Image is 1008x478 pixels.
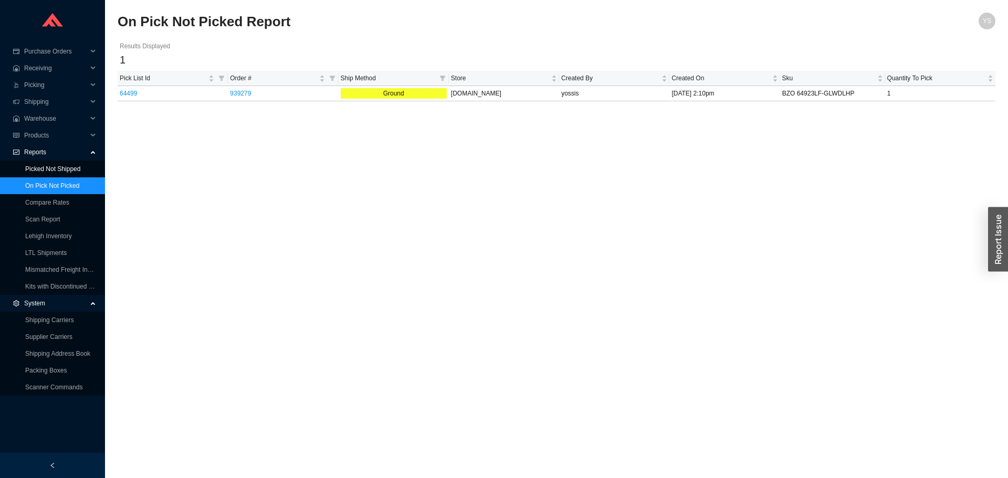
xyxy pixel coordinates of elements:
span: filter [439,75,446,81]
a: 939279 [230,90,251,97]
div: Ground [341,88,447,99]
span: credit-card [13,48,20,55]
span: Receiving [24,60,87,77]
span: filter [216,71,227,86]
span: Order # [230,73,317,83]
span: filter [218,75,225,81]
a: Kits with Discontinued Parts [25,283,103,290]
td: BZO 64923LF-GLWDLHP [780,86,885,101]
span: Sku [782,73,875,83]
th: Store sortable [449,71,559,86]
a: Packing Boxes [25,367,67,374]
a: Shipping Address Book [25,350,90,357]
span: Purchase Orders [24,43,87,60]
a: Scan Report [25,216,60,223]
span: Reports [24,144,87,161]
span: Ship Method [341,73,435,83]
span: filter [329,75,335,81]
span: Created By [561,73,659,83]
a: Compare Rates [25,199,69,206]
span: Products [24,127,87,144]
a: 64499 [120,90,137,97]
span: System [24,295,87,312]
span: setting [13,300,20,306]
span: Store [451,73,549,83]
span: read [13,132,20,139]
th: Quantity To Pick sortable [885,71,995,86]
td: [DOMAIN_NAME] [449,86,559,101]
span: Picking [24,77,87,93]
a: Scanner Commands [25,384,82,391]
th: Order # sortable [228,71,338,86]
a: Mismatched Freight Invoices [25,266,106,273]
span: left [49,462,56,469]
th: Pick List Id sortable [118,71,228,86]
a: Supplier Carriers [25,333,72,341]
th: Created On sortable [669,71,780,86]
a: On Pick Not Picked [25,182,79,189]
span: Pick List Id [120,73,206,83]
h2: On Pick Not Picked Report [118,13,776,31]
span: fund [13,149,20,155]
span: Warehouse [24,110,87,127]
span: Quantity To Pick [887,73,985,83]
span: filter [437,71,448,86]
span: 1 [120,54,125,66]
a: Shipping Carriers [25,316,74,324]
a: LTL Shipments [25,249,67,257]
th: Created By sortable [559,71,669,86]
span: filter [327,71,338,86]
td: 1 [885,86,995,101]
th: Sku sortable [780,71,885,86]
div: Results Displayed [120,41,993,51]
td: [DATE] 2:10pm [669,86,780,101]
span: Shipping [24,93,87,110]
span: Created On [671,73,770,83]
a: Picked Not Shipped [25,165,80,173]
span: YS [983,13,991,29]
a: Lehigh Inventory [25,232,72,240]
td: yossis [559,86,669,101]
